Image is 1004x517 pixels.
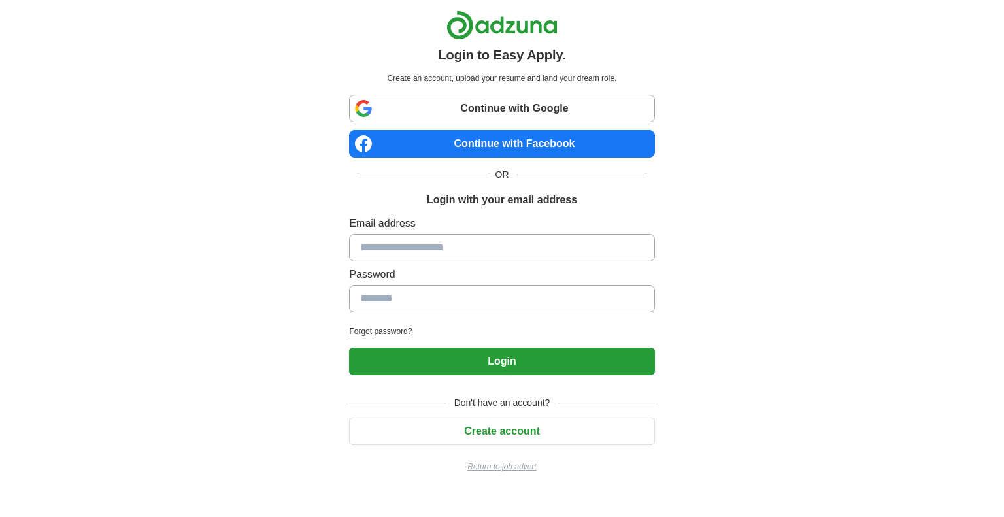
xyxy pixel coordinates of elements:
span: Don't have an account? [446,396,558,410]
a: Return to job advert [349,461,654,473]
span: OR [488,168,517,182]
label: Email address [349,216,654,231]
img: Adzuna logo [446,10,558,40]
a: Continue with Google [349,95,654,122]
button: Login [349,348,654,375]
a: Create account [349,425,654,437]
button: Create account [349,418,654,445]
p: Create an account, upload your resume and land your dream role. [352,73,652,84]
a: Forgot password? [349,325,654,337]
h1: Login to Easy Apply. [438,45,566,65]
h1: Login with your email address [427,192,577,208]
a: Continue with Facebook [349,130,654,158]
label: Password [349,267,654,282]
